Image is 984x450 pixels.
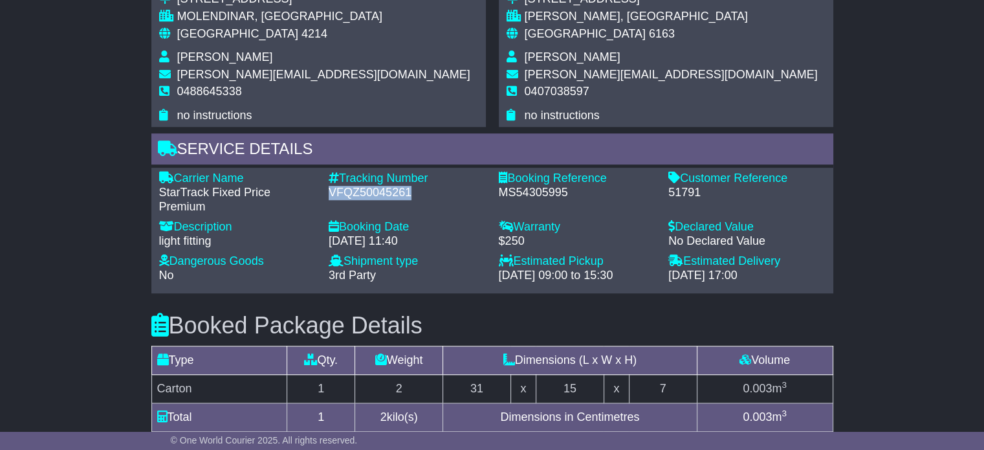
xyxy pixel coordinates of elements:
[668,220,825,234] div: Declared Value
[329,186,486,200] div: VFQZ50045261
[151,403,287,432] td: Total
[159,186,316,214] div: StarTrack Fixed Price Premium
[329,269,376,282] span: 3rd Party
[525,10,818,24] div: [PERSON_NAME], [GEOGRAPHIC_DATA]
[159,234,316,249] div: light fitting
[668,254,825,269] div: Estimated Delivery
[329,254,486,269] div: Shipment type
[782,380,787,390] sup: 3
[151,133,833,168] div: Service Details
[668,234,825,249] div: No Declared Value
[525,85,589,98] span: 0407038597
[782,409,787,418] sup: 3
[177,85,242,98] span: 0488645338
[177,27,298,40] span: [GEOGRAPHIC_DATA]
[697,375,833,403] td: m
[329,172,486,186] div: Tracking Number
[177,51,273,63] span: [PERSON_NAME]
[629,375,697,403] td: 7
[668,269,825,283] div: [DATE] 17:00
[499,186,656,200] div: MS54305995
[499,220,656,234] div: Warranty
[499,269,656,283] div: [DATE] 09:00 to 15:30
[301,27,327,40] span: 4214
[668,172,825,186] div: Customer Reference
[355,346,443,375] td: Weight
[499,254,656,269] div: Estimated Pickup
[525,27,646,40] span: [GEOGRAPHIC_DATA]
[355,375,443,403] td: 2
[151,375,287,403] td: Carton
[329,220,486,234] div: Booking Date
[697,346,833,375] td: Volume
[329,234,486,249] div: [DATE] 11:40
[510,375,536,403] td: x
[171,435,358,445] span: © One World Courier 2025. All rights reserved.
[668,186,825,200] div: 51791
[151,313,833,339] h3: Booked Package Details
[151,346,287,375] td: Type
[287,403,355,432] td: 1
[177,109,252,122] span: no instructions
[697,403,833,432] td: m
[743,411,772,423] span: 0.003
[743,382,772,395] span: 0.003
[159,172,316,186] div: Carrier Name
[287,346,355,375] td: Qty.
[159,220,316,234] div: Description
[287,375,355,403] td: 1
[159,254,316,269] div: Dangerous Goods
[380,411,387,423] span: 2
[443,375,511,403] td: 31
[604,375,629,403] td: x
[649,27,675,40] span: 6163
[536,375,604,403] td: 15
[499,234,656,249] div: $250
[443,346,697,375] td: Dimensions (L x W x H)
[525,109,600,122] span: no instructions
[525,51,620,63] span: [PERSON_NAME]
[525,68,818,81] span: [PERSON_NAME][EMAIL_ADDRESS][DOMAIN_NAME]
[355,403,443,432] td: kilo(s)
[499,172,656,186] div: Booking Reference
[177,68,470,81] span: [PERSON_NAME][EMAIL_ADDRESS][DOMAIN_NAME]
[443,403,697,432] td: Dimensions in Centimetres
[177,10,470,24] div: MOLENDINAR, [GEOGRAPHIC_DATA]
[159,269,174,282] span: No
